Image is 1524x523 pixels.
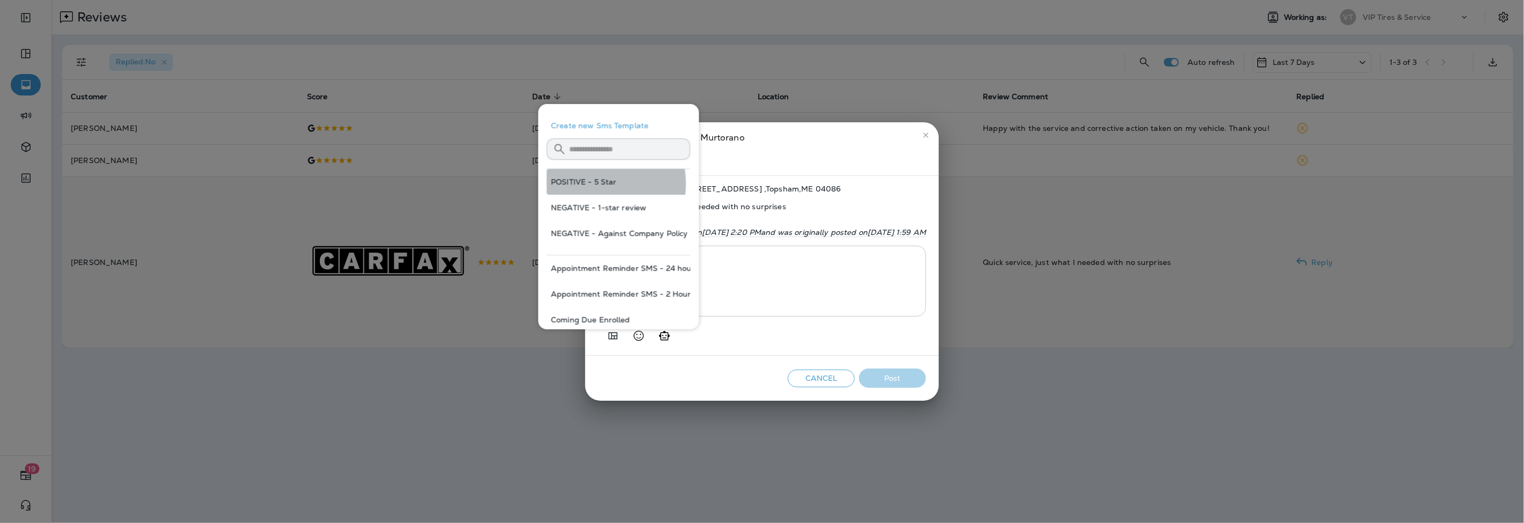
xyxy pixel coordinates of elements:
p: This review was changed on [DATE] 2:20 PM [598,228,927,237]
button: Generate AI response [654,325,675,347]
button: Add in a premade template [602,325,624,347]
span: Topsham - [STREET_ADDRESS] , Topsham , ME 04086 [648,184,841,194]
span: Quick service, just what I needed with no surprises [598,194,927,219]
button: NEGATIVE - 1-star review [547,195,690,220]
button: Cancel [788,370,855,387]
button: Appointment Reminder SMS - 24 hours [547,255,690,281]
button: close [917,127,935,144]
button: Appointment Reminder SMS - 2 Hours [547,281,690,307]
button: Coming Due Enrolled [547,307,690,333]
span: and was originally posted on [DATE] 1:59 AM [761,227,926,237]
button: Create new Sms Template [547,113,690,138]
button: Select an emoji [628,325,649,347]
button: POSITIVE - 5 Star [547,169,690,195]
button: NEGATIVE - Against Company Policy [547,220,690,246]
